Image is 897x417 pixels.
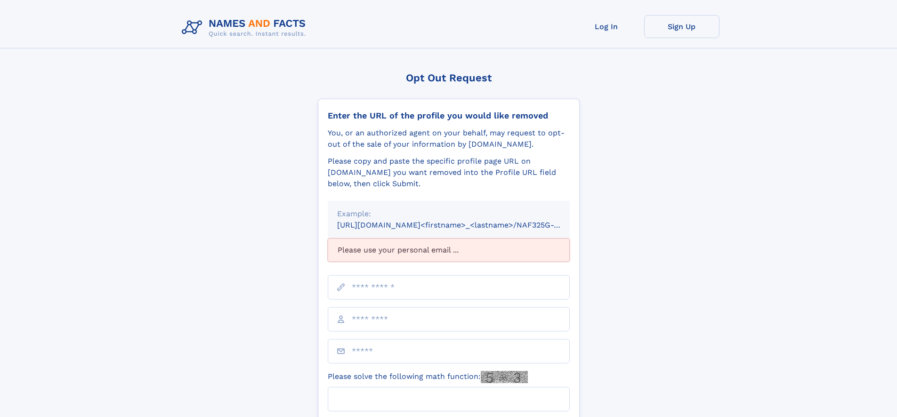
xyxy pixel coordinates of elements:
div: Please use your personal email ... [328,238,570,262]
a: Sign Up [644,15,719,38]
small: [URL][DOMAIN_NAME]<firstname>_<lastname>/NAF325G-xxxxxxxx [337,220,588,229]
div: Please copy and paste the specific profile page URL on [DOMAIN_NAME] you want removed into the Pr... [328,156,570,189]
div: You, or an authorized agent on your behalf, may request to opt-out of the sale of your informatio... [328,127,570,150]
div: Example: [337,208,560,220]
a: Log In [569,15,644,38]
label: Please solve the following math function: [328,371,528,383]
div: Opt Out Request [318,72,580,84]
img: Logo Names and Facts [178,15,314,40]
div: Enter the URL of the profile you would like removed [328,110,570,121]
